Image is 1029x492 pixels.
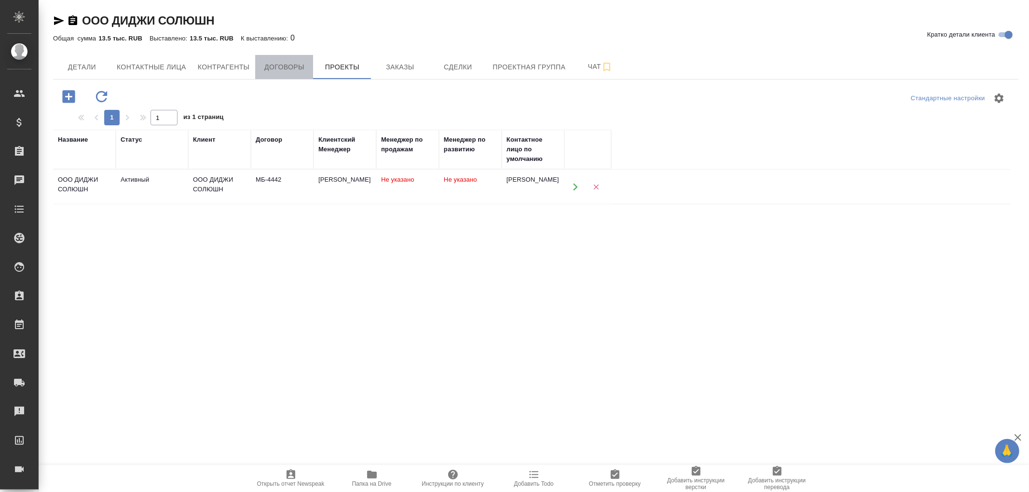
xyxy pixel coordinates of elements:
[737,465,818,492] button: Добавить инструкции перевода
[435,61,481,73] span: Сделки
[53,32,1018,44] div: 0
[999,441,1015,461] span: 🙏
[507,135,560,164] div: Контактное лицо по умолчанию
[190,35,241,42] p: 13.5 тыс. RUB
[444,135,497,154] div: Менеджер по развитию
[331,465,412,492] button: Папка на Drive
[444,176,477,183] span: Не указано
[67,15,79,27] button: Скопировать ссылку
[58,135,88,145] div: Название
[494,465,575,492] button: Добавить Todo
[381,176,414,183] span: Не указано
[82,14,214,27] a: ООО ДИДЖИ СОЛЮШН
[241,35,290,42] p: К выставлению:
[121,135,142,145] div: Статус
[193,175,246,194] div: ООО ДИДЖИ СОЛЮШН
[352,480,392,487] span: Папка на Drive
[586,177,606,197] button: Удалить
[88,87,115,106] button: Обновить данные
[661,477,731,491] span: Добавить инструкции верстки
[183,111,224,125] span: из 1 страниц
[577,61,623,73] span: Чат
[150,35,190,42] p: Выставлено:
[742,477,812,491] span: Добавить инструкции перевода
[601,61,613,73] svg: Подписаться
[493,61,565,73] span: Проектная группа
[318,135,371,154] div: Клиентский Менеджер
[318,175,371,185] div: [PERSON_NAME]
[55,87,82,106] button: Добавить проект
[988,87,1011,110] span: Настроить таблицу
[250,465,331,492] button: Открыть отчет Newspeak
[121,175,183,185] div: Активный
[58,175,111,194] div: ООО ДИДЖИ СОЛЮШН
[53,15,65,27] button: Скопировать ссылку для ЯМессенджера
[117,61,186,73] span: Контактные лица
[193,135,215,145] div: Клиент
[256,135,282,145] div: Договор
[656,465,737,492] button: Добавить инструкции верстки
[589,480,641,487] span: Отметить проверку
[198,61,250,73] span: Контрагенты
[507,175,560,185] div: [PERSON_NAME]
[98,35,150,42] p: 13.5 тыс. RUB
[995,439,1019,463] button: 🙏
[53,35,98,42] p: Общая сумма
[261,61,307,73] span: Договоры
[319,61,365,73] span: Проекты
[412,465,494,492] button: Инструкции по клиенту
[377,61,423,73] span: Заказы
[422,480,484,487] span: Инструкции по клиенту
[381,135,434,154] div: Менеджер по продажам
[59,61,105,73] span: Детали
[565,177,585,197] button: Открыть
[257,480,325,487] span: Открыть отчет Newspeak
[908,91,988,106] div: split button
[575,465,656,492] button: Отметить проверку
[514,480,553,487] span: Добавить Todo
[927,30,995,40] span: Кратко детали клиента
[256,175,309,185] div: МБ-4442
